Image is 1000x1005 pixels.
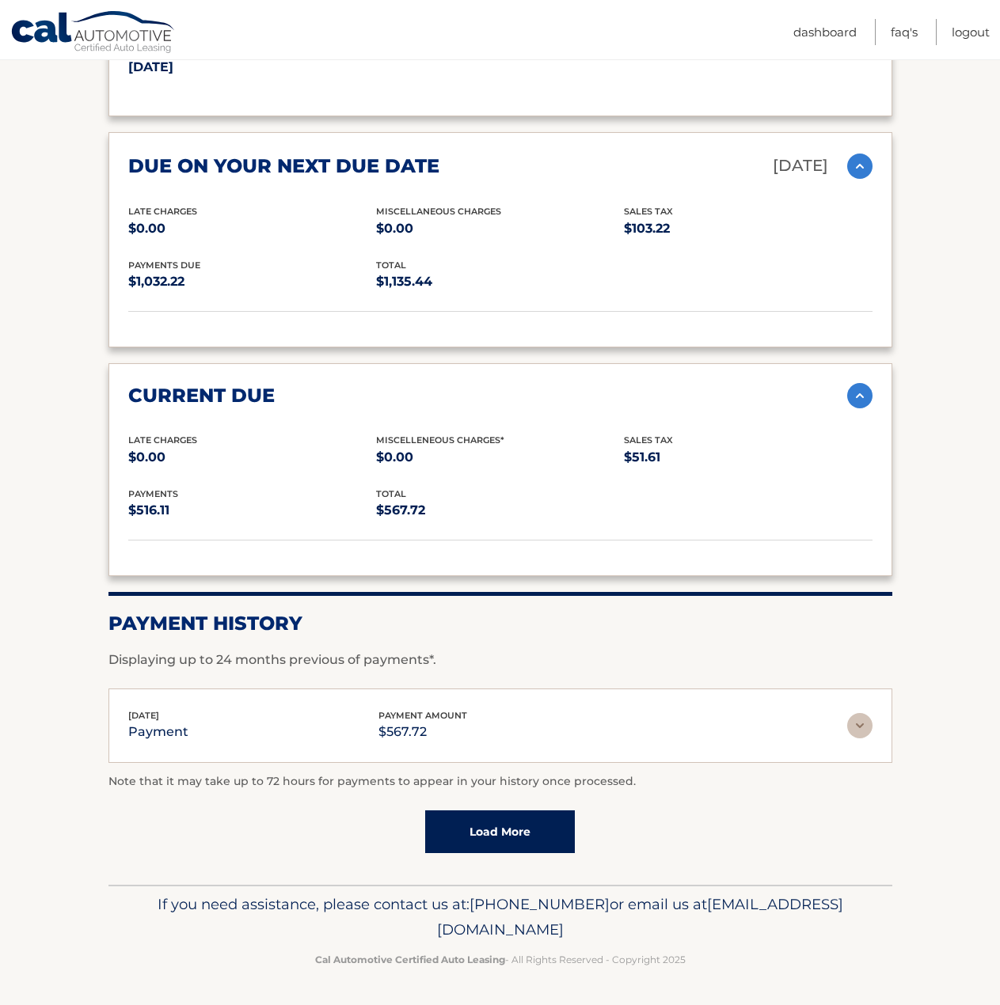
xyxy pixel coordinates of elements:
img: accordion-rest.svg [847,713,873,738]
p: $0.00 [376,446,624,468]
img: accordion-active.svg [847,383,873,408]
h2: Payment History [108,612,892,635]
span: Late Charges [128,206,197,217]
p: $1,032.22 [128,271,376,293]
span: [DATE] [128,710,159,721]
span: Payments Due [128,260,200,271]
span: Miscelleneous Charges* [376,434,504,446]
span: payment amount [378,710,467,721]
a: Logout [952,19,990,45]
span: Sales Tax [624,434,673,446]
h2: due on your next due date [128,154,439,178]
p: $567.72 [376,499,624,521]
p: [DATE] [773,152,828,180]
p: $51.61 [624,446,872,468]
p: [DATE] [128,56,500,78]
span: total [376,260,406,271]
p: Displaying up to 24 months previous of payments*. [108,650,892,669]
p: If you need assistance, please contact us at: or email us at [119,892,882,942]
strong: Cal Automotive Certified Auto Leasing [315,954,505,965]
span: [EMAIL_ADDRESS][DOMAIN_NAME] [437,895,843,939]
p: $1,135.44 [376,271,624,293]
p: $516.11 [128,499,376,521]
span: Late Charges [128,434,197,446]
a: FAQ's [891,19,918,45]
span: Miscellaneous Charges [376,206,501,217]
span: total [376,488,406,499]
a: Cal Automotive [10,10,177,56]
span: [PHONE_NUMBER] [470,895,610,913]
p: $0.00 [128,446,376,468]
a: Load More [425,810,575,853]
p: Note that it may take up to 72 hours for payments to appear in your history once processed. [108,772,892,791]
p: - All Rights Reserved - Copyright 2025 [119,951,882,968]
h2: current due [128,384,275,408]
img: accordion-active.svg [847,154,873,179]
p: $103.22 [624,218,872,240]
p: $567.72 [378,721,467,743]
p: $0.00 [128,218,376,240]
p: $0.00 [376,218,624,240]
span: Sales Tax [624,206,673,217]
span: payments [128,488,178,499]
a: Dashboard [793,19,857,45]
p: payment [128,721,188,743]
